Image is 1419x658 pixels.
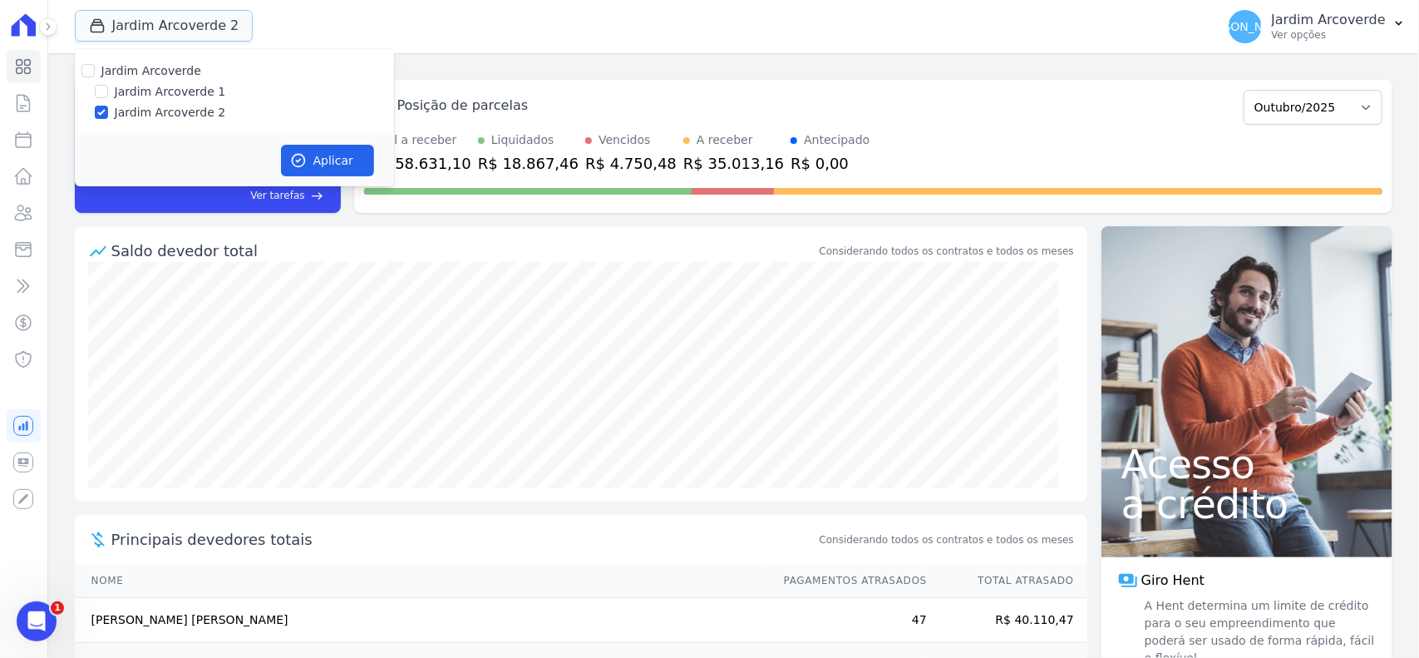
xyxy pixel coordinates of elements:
div: R$ 18.867,46 [478,152,579,175]
button: Jardim Arcoverde 2 [75,10,254,42]
label: Jardim Arcoverde 1 [115,83,226,101]
div: R$ 35.013,16 [683,152,784,175]
td: 47 [768,598,928,643]
th: Total Atrasado [928,564,1087,598]
div: Antecipado [804,131,870,149]
div: Total a receber [371,131,471,149]
div: Vencidos [599,131,650,149]
div: A receber [697,131,753,149]
div: R$ 4.750,48 [585,152,677,175]
button: [PERSON_NAME] Jardim Arcoverde Ver opções [1215,3,1419,50]
td: [PERSON_NAME] [PERSON_NAME] [75,598,768,643]
span: east [312,190,324,202]
div: R$ 58.631,10 [371,152,471,175]
span: Ver tarefas [250,188,304,203]
button: Aplicar [281,145,374,176]
span: a crédito [1121,484,1372,524]
th: Nome [75,564,768,598]
label: Jardim Arcoverde [101,64,201,77]
div: R$ 0,00 [791,152,870,175]
div: Posição de parcelas [397,96,529,116]
div: Considerando todos os contratos e todos os meses [820,244,1074,259]
iframe: Intercom live chat [17,601,57,641]
span: 1 [51,601,64,615]
span: Giro Hent [1141,571,1205,591]
td: R$ 40.110,47 [928,598,1087,643]
span: Principais devedores totais [111,528,816,551]
p: Ver opções [1272,28,1386,42]
span: Considerando todos os contratos e todos os meses [820,532,1074,547]
span: Acesso [1121,444,1372,484]
a: Ver tarefas east [135,188,323,203]
p: Jardim Arcoverde [1272,12,1386,28]
label: Jardim Arcoverde 2 [115,104,226,121]
span: [PERSON_NAME] [1196,21,1293,32]
div: Saldo devedor total [111,240,816,262]
div: Liquidados [491,131,554,149]
th: Pagamentos Atrasados [768,564,928,598]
